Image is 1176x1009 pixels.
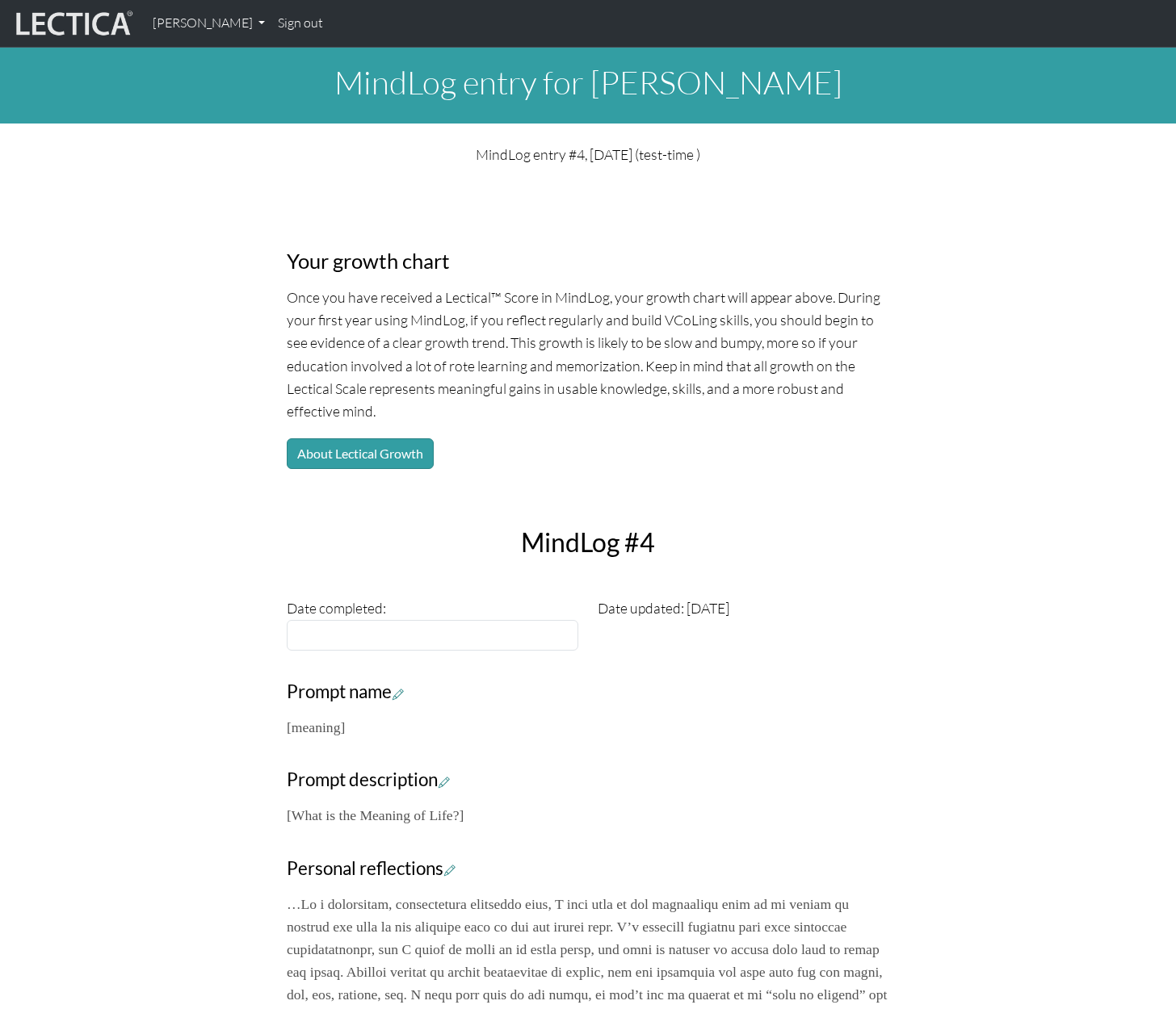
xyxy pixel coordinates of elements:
[12,8,133,39] img: lecticalive
[146,6,271,40] a: [PERSON_NAME]
[287,597,386,619] label: Date completed:
[287,249,889,274] h3: Your growth chart
[287,716,889,739] p: [meaning]
[287,804,889,827] p: [What is the Meaning of Life?]
[287,769,889,791] h3: Prompt description
[588,597,899,650] div: Date updated: [DATE]
[287,286,889,422] p: Once you have received a Lectical™ Score in MindLog, your growth chart will appear above. During ...
[287,681,889,703] h3: Prompt name
[287,438,434,469] button: About Lectical Growth
[271,6,330,40] a: Sign out
[287,858,889,880] h3: Personal reflections
[277,527,899,558] h2: MindLog #4
[287,143,889,165] p: MindLog entry #4, [DATE] (test-time )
